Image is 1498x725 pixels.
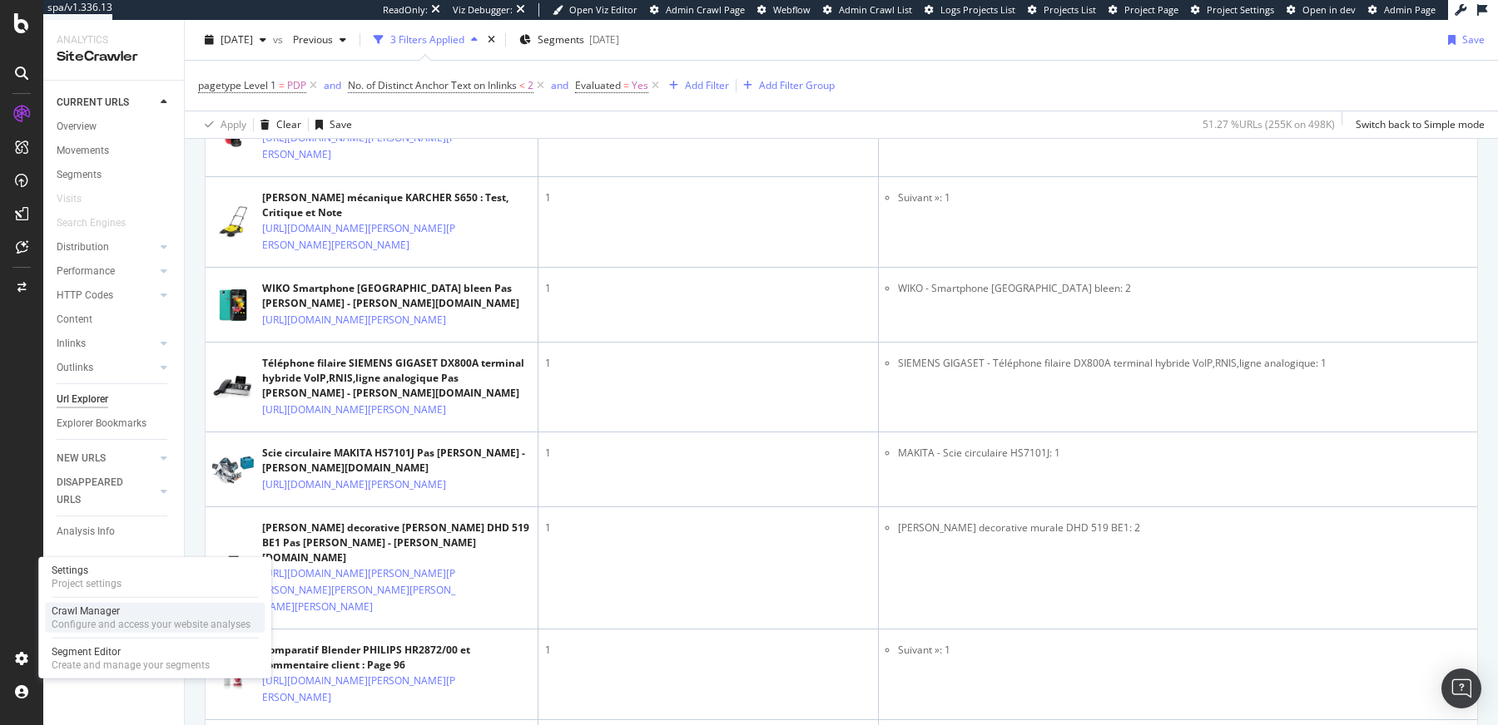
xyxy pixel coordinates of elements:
[519,78,525,92] span: <
[330,117,352,131] div: Save
[57,335,156,353] a: Inlinks
[925,3,1015,17] a: Logs Projects List
[57,142,172,160] a: Movements
[254,111,301,138] button: Clear
[262,402,446,418] a: [URL][DOMAIN_NAME][PERSON_NAME]
[57,166,102,184] div: Segments
[632,74,648,97] span: Yes
[262,476,446,493] a: [URL][DOMAIN_NAME][PERSON_NAME]
[276,117,301,131] div: Clear
[1203,117,1335,131] div: 51.27 % URLs ( 255K on 498K )
[45,603,265,633] a: Crawl ManagerConfigure and access your website analyses
[57,94,156,111] a: CURRENT URLS
[198,78,276,92] span: pagetype Level 1
[367,27,484,53] button: 3 Filters Applied
[666,3,745,16] span: Admin Crawl Page
[57,239,109,256] div: Distribution
[262,446,531,476] div: Scie circulaire MAKITA HS7101J Pas [PERSON_NAME] - [PERSON_NAME][DOMAIN_NAME]
[569,3,637,16] span: Open Viz Editor
[513,27,626,53] button: Segments[DATE]
[1028,3,1096,17] a: Projects List
[57,215,126,232] div: Search Engines
[324,77,341,93] button: and
[1441,668,1481,708] div: Open Intercom Messenger
[1349,111,1485,138] button: Switch back to Simple mode
[262,281,531,311] div: WIKO Smartphone [GEOGRAPHIC_DATA] bleen Pas [PERSON_NAME] - [PERSON_NAME][DOMAIN_NAME]
[545,281,871,296] div: 1
[57,118,97,136] div: Overview
[221,117,246,131] div: Apply
[898,356,1471,371] li: SIEMENS GIGASET - Téléphone filaire DX800A terminal hybride VoIP,RNIS,ligne analogique: 1
[57,166,172,184] a: Segments
[348,78,517,92] span: No. of Distinct Anchor Text on Inlinks
[262,565,459,615] a: [URL][DOMAIN_NAME][PERSON_NAME][PERSON_NAME][PERSON_NAME][PERSON_NAME][PERSON_NAME]
[52,577,122,590] div: Project settings
[52,658,210,672] div: Create and manage your segments
[287,74,306,97] span: PDP
[1384,3,1436,16] span: Admin Page
[324,78,341,92] div: and
[650,3,745,17] a: Admin Crawl Page
[839,3,912,16] span: Admin Crawl List
[1191,3,1274,17] a: Project Settings
[898,446,1471,461] li: MAKITA - Scie circulaire HS7101J: 1
[545,190,871,205] div: 1
[262,220,459,254] a: [URL][DOMAIN_NAME][PERSON_NAME][PERSON_NAME][PERSON_NAME]
[52,604,250,618] div: Crawl Manager
[57,263,156,280] a: Performance
[773,3,811,16] span: Webflow
[551,77,568,93] button: and
[212,552,254,584] img: main image
[545,446,871,461] div: 1
[57,47,171,67] div: SiteCrawler
[52,618,250,631] div: Configure and access your website analyses
[57,311,172,328] a: Content
[221,32,253,47] span: 2025 May. 28th
[57,474,156,509] a: DISAPPEARED URLS
[1124,3,1178,16] span: Project Page
[551,78,568,92] div: and
[1302,3,1356,16] span: Open in dev
[57,142,109,160] div: Movements
[45,644,265,673] a: Segment EditorCreate and manage your segments
[1109,3,1178,17] a: Project Page
[57,391,108,408] div: Url Explorer
[823,3,912,17] a: Admin Crawl List
[212,454,254,486] img: main image
[262,643,531,673] div: Comparatif Blender PHILIPS HR2872/00 et commentaire client : Page 96
[57,239,156,256] a: Distribution
[57,523,115,540] div: Analysis Info
[1462,32,1485,47] div: Save
[898,190,1471,205] li: Suivant »: 1
[57,311,92,328] div: Content
[212,289,254,321] img: main image
[898,643,1471,658] li: Suivant »: 1
[589,32,619,47] div: [DATE]
[52,564,122,577] div: Settings
[262,190,531,220] div: [PERSON_NAME] mécanique KARCHER S650 : Test, Critique et Note
[898,520,1471,535] li: [PERSON_NAME] decorative murale DHD 519 BE1: 2
[1207,3,1274,16] span: Project Settings
[57,391,172,408] a: Url Explorer
[553,3,637,17] a: Open Viz Editor
[545,356,871,371] div: 1
[685,78,729,92] div: Add Filter
[545,520,871,535] div: 1
[262,673,459,706] a: [URL][DOMAIN_NAME][PERSON_NAME][PERSON_NAME]
[52,645,210,658] div: Segment Editor
[286,27,353,53] button: Previous
[57,263,115,280] div: Performance
[57,33,171,47] div: Analytics
[575,78,621,92] span: Evaluated
[737,76,835,96] button: Add Filter Group
[57,335,86,353] div: Inlinks
[262,520,531,565] div: [PERSON_NAME] decorative [PERSON_NAME] DHD 519 BE1 Pas [PERSON_NAME] - [PERSON_NAME][DOMAIN_NAME]
[198,27,273,53] button: [DATE]
[1368,3,1436,17] a: Admin Page
[57,415,172,432] a: Explorer Bookmarks
[273,32,286,47] span: vs
[1287,3,1356,17] a: Open in dev
[1356,117,1485,131] div: Switch back to Simple mode
[262,312,446,328] a: [URL][DOMAIN_NAME][PERSON_NAME]
[57,287,113,304] div: HTTP Codes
